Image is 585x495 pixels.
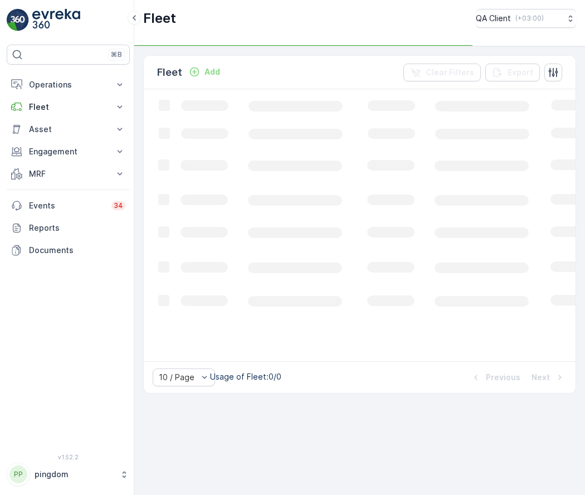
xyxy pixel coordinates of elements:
[7,140,130,163] button: Engagement
[32,9,80,31] img: logo_light-DOdMpM7g.png
[508,67,533,78] p: Export
[7,74,130,96] button: Operations
[7,118,130,140] button: Asset
[7,217,130,239] a: Reports
[29,168,108,179] p: MRF
[9,465,27,483] div: PP
[7,239,130,261] a: Documents
[157,65,182,80] p: Fleet
[7,163,130,185] button: MRF
[29,245,125,256] p: Documents
[530,371,567,384] button: Next
[114,201,123,210] p: 34
[476,13,511,24] p: QA Client
[426,67,474,78] p: Clear Filters
[111,50,122,59] p: ⌘B
[35,469,114,480] p: pingdom
[469,371,521,384] button: Previous
[29,200,105,211] p: Events
[403,64,481,81] button: Clear Filters
[29,146,108,157] p: Engagement
[143,9,176,27] p: Fleet
[7,195,130,217] a: Events34
[7,454,130,460] span: v 1.52.2
[29,124,108,135] p: Asset
[210,371,281,382] p: Usage of Fleet : 0/0
[29,79,108,90] p: Operations
[29,101,108,113] p: Fleet
[485,64,540,81] button: Export
[184,65,225,79] button: Add
[29,222,125,234] p: Reports
[486,372,520,383] p: Previous
[515,14,544,23] p: ( +03:00 )
[7,463,130,486] button: PPpingdom
[7,9,29,31] img: logo
[7,96,130,118] button: Fleet
[476,9,576,28] button: QA Client(+03:00)
[204,66,220,77] p: Add
[532,372,550,383] p: Next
